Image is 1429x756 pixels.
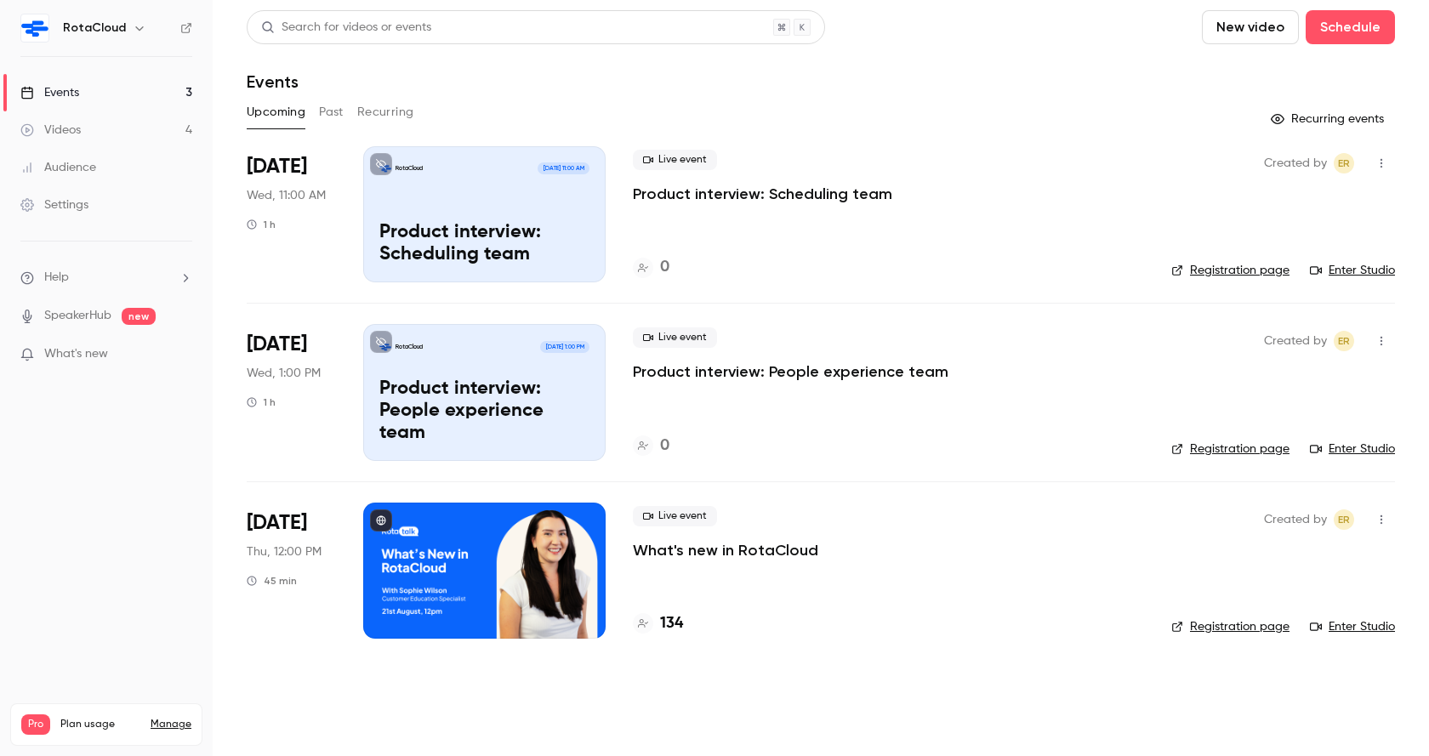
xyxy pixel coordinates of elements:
span: [DATE] [247,509,307,537]
p: RotaCloud [396,343,423,351]
a: Manage [151,718,191,731]
p: Product interview: People experience team [379,378,589,444]
span: Wed, 1:00 PM [247,365,321,382]
span: new [122,308,156,325]
div: Aug 21 Thu, 12:00 PM (Europe/London) [247,503,336,639]
h4: 0 [660,435,669,458]
a: What's new in RotaCloud [633,540,818,560]
span: Thu, 12:00 PM [247,543,322,560]
a: Enter Studio [1310,262,1395,279]
span: ER [1338,509,1350,530]
span: ER [1338,153,1350,173]
button: Recurring [357,99,414,126]
a: Product interview: People experience team [633,361,948,382]
a: Registration page [1171,441,1290,458]
div: Aug 20 Wed, 1:00 PM (Europe/London) [247,324,336,460]
div: 1 h [247,395,276,409]
span: Plan usage [60,718,140,731]
span: Created by [1264,509,1327,530]
div: 45 min [247,574,297,588]
p: RotaCloud [396,164,423,173]
a: SpeakerHub [44,307,111,325]
a: 134 [633,612,683,635]
span: Live event [633,150,717,170]
div: Events [20,84,79,101]
h4: 134 [660,612,683,635]
button: New video [1202,10,1299,44]
a: Product interview: Scheduling team [633,184,892,204]
h4: 0 [660,256,669,279]
span: Ethan Rylett [1334,509,1354,530]
img: RotaCloud [21,14,48,42]
span: [DATE] 11:00 AM [538,162,589,174]
h1: Events [247,71,299,92]
a: Enter Studio [1310,618,1395,635]
span: [DATE] [247,331,307,358]
span: Ethan Rylett [1334,153,1354,173]
a: Registration page [1171,618,1290,635]
span: Created by [1264,331,1327,351]
a: Product interview: People experience teamRotaCloud[DATE] 1:00 PMProduct interview: People experie... [363,324,606,460]
div: Search for videos or events [261,19,431,37]
div: Videos [20,122,81,139]
span: [DATE] [247,153,307,180]
p: Product interview: Scheduling team [379,222,589,266]
a: 0 [633,256,669,279]
div: Audience [20,159,96,176]
a: 0 [633,435,669,458]
li: help-dropdown-opener [20,269,192,287]
button: Schedule [1306,10,1395,44]
button: Upcoming [247,99,305,126]
span: Wed, 11:00 AM [247,187,326,204]
div: Settings [20,196,88,213]
span: [DATE] 1:00 PM [540,341,589,353]
span: Created by [1264,153,1327,173]
span: Ethan Rylett [1334,331,1354,351]
button: Past [319,99,344,126]
span: What's new [44,345,108,363]
span: Live event [633,506,717,526]
a: Product interview: Scheduling teamRotaCloud[DATE] 11:00 AMProduct interview: Scheduling team [363,146,606,282]
div: Aug 20 Wed, 11:00 AM (Europe/London) [247,146,336,282]
a: Registration page [1171,262,1290,279]
div: 1 h [247,218,276,231]
h6: RotaCloud [63,20,126,37]
span: ER [1338,331,1350,351]
a: Enter Studio [1310,441,1395,458]
span: Help [44,269,69,287]
span: Pro [21,714,50,735]
span: Live event [633,327,717,348]
button: Recurring events [1263,105,1395,133]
